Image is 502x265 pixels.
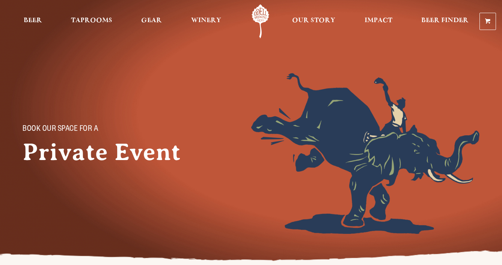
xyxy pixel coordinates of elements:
a: Taprooms [66,4,117,38]
a: Beer Finder [416,4,473,38]
span: Taprooms [71,18,112,24]
a: Our Story [287,4,340,38]
span: Beer Finder [421,18,469,24]
span: Winery [191,18,221,24]
a: Gear [136,4,167,38]
p: Book Our Space for a [23,125,188,134]
a: Winery [186,4,226,38]
span: Impact [365,18,392,24]
a: Impact [360,4,397,38]
h1: Private Event [23,139,203,166]
a: Odell Home [246,4,274,38]
img: Foreground404 [251,73,480,234]
span: Gear [141,18,162,24]
span: Beer [24,18,42,24]
a: Beer [19,4,47,38]
span: Our Story [292,18,335,24]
